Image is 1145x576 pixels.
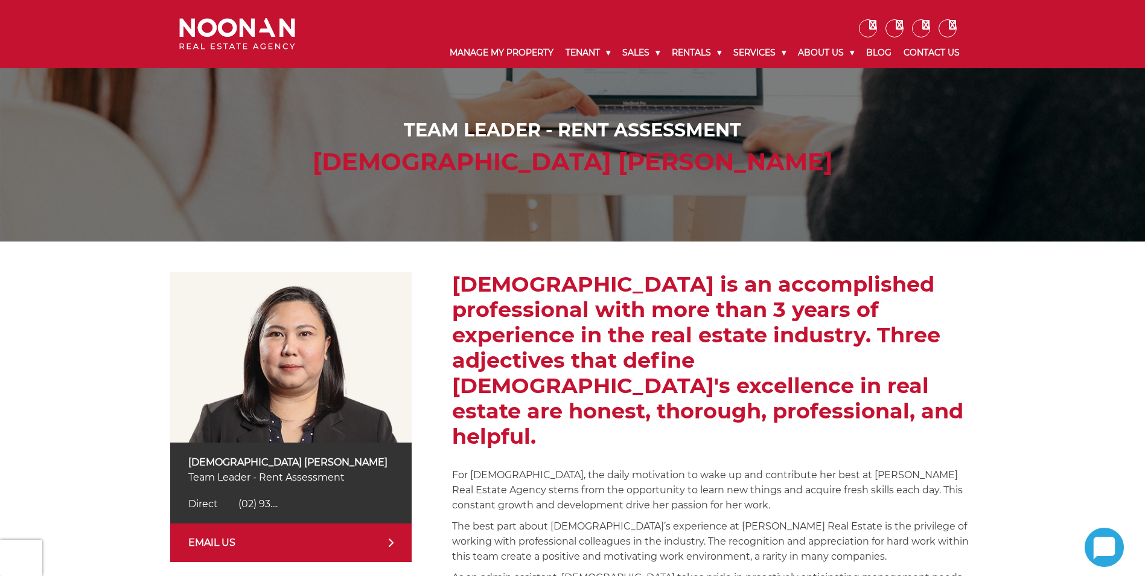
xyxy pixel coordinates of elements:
a: Rentals [666,37,727,68]
a: EMAIL US [170,523,412,562]
a: Manage My Property [444,37,560,68]
img: Noonan Real Estate Agency [179,18,295,50]
h2: [DEMOGRAPHIC_DATA] is an accomplished professional with more than 3 years of experience in the re... [452,272,975,449]
h2: [DEMOGRAPHIC_DATA] [PERSON_NAME] [182,147,963,176]
h1: Team Leader - Rent Assessment [182,120,963,141]
a: Sales [616,37,666,68]
a: About Us [792,37,860,68]
img: Lady Tiglao [170,272,412,443]
a: Blog [860,37,898,68]
a: Contact Us [898,37,966,68]
a: Tenant [560,37,616,68]
a: Services [727,37,792,68]
p: The best part about [DEMOGRAPHIC_DATA]’s experience at [PERSON_NAME] Real Estate is the privilege... [452,519,975,564]
span: Direct [188,498,218,510]
p: [DEMOGRAPHIC_DATA] [PERSON_NAME] [188,455,394,470]
p: Team Leader - Rent Assessment [188,470,394,485]
a: Click to reveal phone number [188,498,278,510]
span: (02) 93.... [238,498,278,510]
p: For [DEMOGRAPHIC_DATA], the daily motivation to wake up and contribute her best at [PERSON_NAME] ... [452,467,975,513]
